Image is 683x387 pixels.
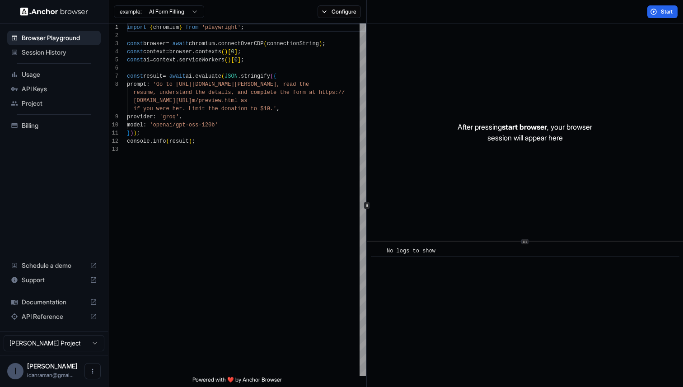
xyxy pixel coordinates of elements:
[166,138,169,145] span: (
[192,376,282,387] span: Powered with ❤️ by Anchor Browser
[150,122,218,128] span: 'openai/gpt-oss-120b'
[127,114,153,120] span: provider
[231,57,234,63] span: [
[169,138,189,145] span: result
[108,137,118,145] div: 12
[192,98,247,104] span: m/preview.html as
[133,98,192,104] span: [DOMAIN_NAME][URL]
[238,49,241,55] span: ;
[133,130,136,136] span: )
[267,41,319,47] span: connectionString
[169,49,192,55] span: browser
[225,49,228,55] span: )
[108,40,118,48] div: 3
[179,114,182,120] span: ,
[127,130,130,136] span: }
[458,121,592,143] p: After pressing , your browser session will appear here
[130,130,133,136] span: )
[108,32,118,40] div: 2
[166,49,169,55] span: =
[7,31,101,45] div: Browser Playground
[169,73,186,79] span: await
[22,261,86,270] span: Schedule a demo
[192,73,195,79] span: .
[189,138,192,145] span: )
[319,41,322,47] span: )
[153,24,179,31] span: chromium
[276,106,280,112] span: ,
[163,73,166,79] span: =
[22,99,97,108] span: Project
[146,81,150,88] span: :
[7,258,101,273] div: Schedule a demo
[195,73,221,79] span: evaluate
[7,363,23,379] div: I
[502,122,547,131] span: start browser
[296,89,345,96] span: orm at https://
[228,57,231,63] span: )
[127,81,146,88] span: prompt
[387,248,435,254] span: No logs to show
[127,24,146,31] span: import
[7,273,101,287] div: Support
[7,295,101,309] div: Documentation
[153,81,290,88] span: 'Go to [URL][DOMAIN_NAME][PERSON_NAME], re
[22,33,97,42] span: Browser Playground
[192,138,195,145] span: ;
[273,73,276,79] span: {
[84,363,101,379] button: Open menu
[225,57,228,63] span: (
[127,122,143,128] span: model
[153,57,176,63] span: context
[22,312,86,321] span: API Reference
[150,24,153,31] span: {
[7,82,101,96] div: API Keys
[322,41,325,47] span: ;
[127,49,143,55] span: const
[108,113,118,121] div: 9
[20,7,88,16] img: Anchor Logo
[127,73,143,79] span: const
[27,372,74,378] span: idanraman@gmail.com
[108,80,118,89] div: 8
[108,72,118,80] div: 7
[108,23,118,32] div: 1
[189,41,215,47] span: chromium
[143,49,166,55] span: context
[127,57,143,63] span: const
[225,73,238,79] span: JSON
[166,41,169,47] span: =
[7,96,101,111] div: Project
[143,57,150,63] span: ai
[120,8,142,15] span: example:
[7,118,101,133] div: Billing
[195,49,221,55] span: contexts
[647,5,678,18] button: Start
[661,8,674,15] span: Start
[241,24,244,31] span: ;
[143,122,146,128] span: :
[143,73,163,79] span: result
[290,81,309,88] span: ad the
[218,41,264,47] span: connectOverCDP
[153,138,166,145] span: info
[150,138,153,145] span: .
[7,309,101,324] div: API Reference
[108,145,118,154] div: 13
[27,362,78,370] span: Idan Raman
[143,41,166,47] span: browser
[108,56,118,64] div: 5
[7,45,101,60] div: Session History
[238,73,241,79] span: .
[270,73,273,79] span: (
[159,114,179,120] span: 'groq'
[241,57,244,63] span: ;
[133,89,296,96] span: resume, understand the details, and complete the f
[22,275,86,284] span: Support
[22,70,97,79] span: Usage
[22,121,97,130] span: Billing
[173,41,189,47] span: await
[22,298,86,307] span: Documentation
[22,48,97,57] span: Session History
[215,41,218,47] span: .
